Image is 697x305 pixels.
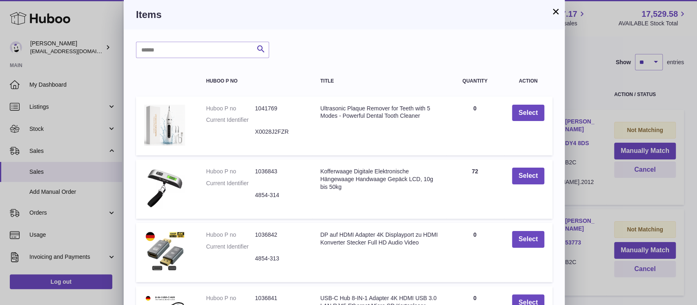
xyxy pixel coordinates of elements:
[446,96,504,156] td: 0
[144,168,185,209] img: Kofferwaage Digitale Elektronische Hängewaage Handwaage Gepäck LCD, 10g bis 50kg
[206,168,255,175] dt: Huboo P no
[255,255,304,262] dd: 4854-313
[206,294,255,302] dt: Huboo P no
[512,231,544,248] button: Select
[504,70,552,92] th: Action
[198,70,312,92] th: Huboo P no
[255,105,304,112] dd: 1041769
[255,191,304,199] dd: 4854-314
[320,105,438,120] div: Ultrasonic Plaque Remover for Teeth with 5 Modes - Powerful Dental Tooth Cleaner
[206,116,255,124] dt: Current Identifier
[136,8,552,21] h3: Items
[206,179,255,187] dt: Current Identifier
[255,231,304,239] dd: 1036842
[255,128,304,136] dd: X0028J2FZR
[206,105,255,112] dt: Huboo P no
[512,105,544,121] button: Select
[446,223,504,282] td: 0
[255,294,304,302] dd: 1036841
[320,231,438,247] div: DP auf HDMI Adapter 4K Displayport zu HDMI Konverter Stecker Full HD Audio Video
[144,105,185,146] img: Ultrasonic Plaque Remover for Teeth with 5 Modes - Powerful Dental Tooth Cleaner
[206,231,255,239] dt: Huboo P no
[551,7,561,16] button: ×
[206,243,255,251] dt: Current Identifier
[446,70,504,92] th: Quantity
[446,159,504,219] td: 72
[320,168,438,191] div: Kofferwaage Digitale Elektronische Hängewaage Handwaage Gepäck LCD, 10g bis 50kg
[144,231,185,272] img: DP auf HDMI Adapter 4K Displayport zu HDMI Konverter Stecker Full HD Audio Video
[512,168,544,184] button: Select
[255,168,304,175] dd: 1036843
[312,70,446,92] th: Title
